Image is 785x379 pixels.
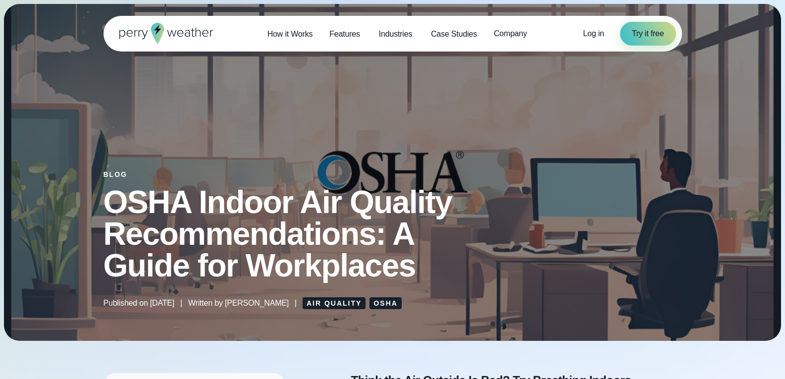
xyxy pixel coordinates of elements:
[494,28,527,40] span: Company
[104,170,682,178] div: Blog
[259,24,321,44] a: How it Works
[104,186,682,281] h1: OSHA Indoor Air Quality Recommendations: A Guide for Workplaces
[267,28,313,40] span: How it Works
[329,28,360,40] span: Features
[303,297,366,309] a: Air Quality
[620,22,676,46] a: Try it free
[369,297,401,309] a: OSHA
[188,297,289,309] span: Written by [PERSON_NAME]
[104,297,175,309] span: Published on [DATE]
[295,297,297,309] span: |
[180,297,182,309] span: |
[583,29,604,38] span: Log in
[431,28,477,40] span: Case Studies
[583,28,604,40] a: Log in
[379,28,412,40] span: Industries
[422,24,485,44] a: Case Studies
[632,28,664,40] span: Try it free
